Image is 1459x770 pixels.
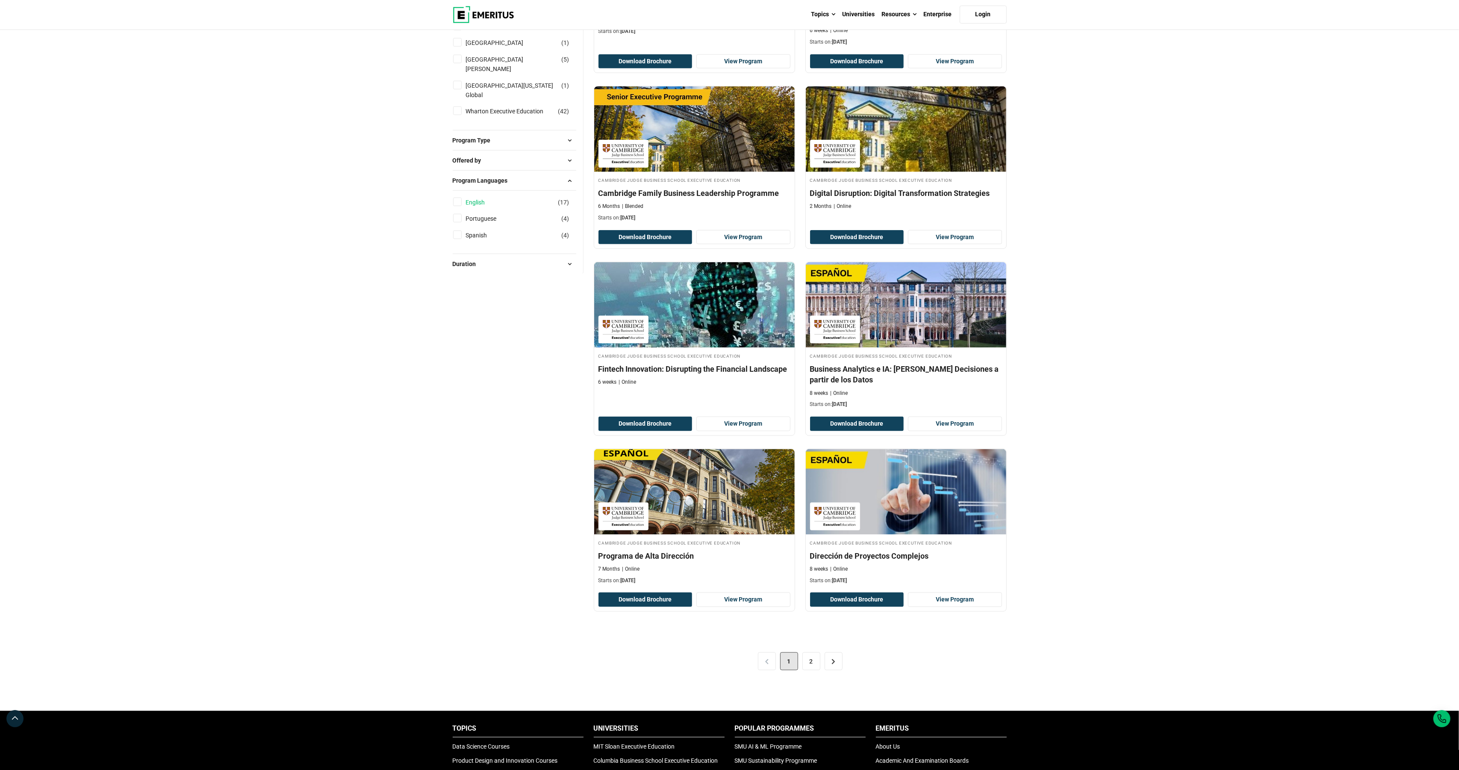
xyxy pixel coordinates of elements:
[622,203,644,210] p: Blended
[562,214,569,223] span: ( )
[621,577,636,583] span: [DATE]
[453,176,515,185] span: Program Languages
[780,652,798,670] span: 1
[876,743,900,750] a: About Us
[810,176,1002,184] h4: Cambridge Judge Business School Executive Education
[594,262,795,390] a: Finance Course by Cambridge Judge Business School Executive Education - Cambridge Judge Business ...
[558,198,569,207] span: ( )
[810,566,828,573] p: 8 weeks
[814,507,856,526] img: Cambridge Judge Business School Executive Education
[598,214,790,222] p: Starts on:
[558,107,569,116] span: ( )
[594,449,795,535] img: Programa de Alta Dirección | Online Leadership Course
[598,176,790,184] h4: Cambridge Judge Business School Executive Education
[564,56,567,63] span: 5
[466,214,514,223] a: Portuguese
[562,55,569,64] span: ( )
[598,28,790,35] p: Starts on:
[594,757,718,764] a: Columbia Business School Executive Education
[603,507,644,526] img: Cambridge Judge Business School Executive Education
[466,231,504,240] a: Spanish
[560,108,567,115] span: 42
[564,215,567,222] span: 4
[466,198,502,207] a: English
[453,258,576,270] button: Duration
[598,230,693,245] button: Download Brochure
[466,81,575,100] a: [GEOGRAPHIC_DATA][US_STATE] Global
[696,230,790,245] a: View Program
[831,390,848,397] p: Online
[810,364,1002,385] h4: Business Analytics e IA: [PERSON_NAME] Decisiones a partir de los Datos
[598,203,620,210] p: 6 Months
[564,23,567,30] span: 1
[810,188,1002,198] h4: Digital Disruption: Digital Transformation Strategies
[810,352,1002,359] h4: Cambridge Judge Business School Executive Education
[908,417,1002,431] a: View Program
[598,566,620,573] p: 7 Months
[603,144,644,163] img: Cambridge Judge Business School Executive Education
[810,417,904,431] button: Download Brochure
[598,592,693,607] button: Download Brochure
[594,743,675,750] a: MIT Sloan Executive Education
[598,551,790,561] h4: Programa de Alta Dirección
[810,27,828,34] p: 6 weeks
[810,592,904,607] button: Download Brochure
[696,592,790,607] a: View Program
[810,551,1002,561] h4: Dirección de Proyectos Complejos
[834,203,852,210] p: Online
[621,215,636,221] span: [DATE]
[696,54,790,69] a: View Program
[806,262,1006,348] img: Business Analytics e IA: Tomar Decisiones a partir de los Datos | Online Business Analytics Course
[735,757,817,764] a: SMU Sustainability Programme
[598,417,693,431] button: Download Brochure
[802,652,820,670] a: 2
[594,262,795,348] img: Fintech Innovation: Disrupting the Financial Landscape | Online Finance Course
[598,188,790,198] h4: Cambridge Family Business Leadership Programme
[453,154,576,167] button: Offered by
[594,86,795,172] img: Cambridge Family Business Leadership Programme | Online Leadership Course
[453,134,576,147] button: Program Type
[594,86,795,226] a: Leadership Course by Cambridge Judge Business School Executive Education - March 16, 2026 Cambrid...
[453,156,488,165] span: Offered by
[825,652,843,670] a: >
[453,757,558,764] a: Product Design and Innovation Courses
[598,54,693,69] button: Download Brochure
[453,743,510,750] a: Data Science Courses
[696,417,790,431] a: View Program
[832,401,847,407] span: [DATE]
[603,320,644,339] img: Cambridge Judge Business School Executive Education
[466,107,561,116] a: Wharton Executive Education
[814,144,856,163] img: Cambridge Judge Business School Executive Education
[466,38,541,47] a: [GEOGRAPHIC_DATA]
[832,577,847,583] span: [DATE]
[806,262,1006,412] a: Business Analytics Course by Cambridge Judge Business School Executive Education - October 30, 20...
[810,539,1002,546] h4: Cambridge Judge Business School Executive Education
[810,230,904,245] button: Download Brochure
[453,259,483,269] span: Duration
[806,449,1006,589] a: Leadership Course by Cambridge Judge Business School Executive Education - November 13, 2025 Camb...
[810,577,1002,584] p: Starts on:
[562,81,569,90] span: ( )
[453,174,576,187] button: Program Languages
[594,449,795,589] a: Leadership Course by Cambridge Judge Business School Executive Education - November 3, 2025 Cambr...
[908,54,1002,69] a: View Program
[466,55,575,74] a: [GEOGRAPHIC_DATA][PERSON_NAME]
[619,379,637,386] p: Online
[908,230,1002,245] a: View Program
[831,566,848,573] p: Online
[806,86,1006,172] img: Digital Disruption: Digital Transformation Strategies | Online Digital Transformation Course
[810,390,828,397] p: 8 weeks
[810,401,1002,408] p: Starts on:
[564,232,567,239] span: 4
[810,203,832,210] p: 2 Months
[564,82,567,89] span: 1
[876,757,969,764] a: Academic And Examination Boards
[598,577,790,584] p: Starts on:
[562,231,569,240] span: ( )
[735,743,802,750] a: SMU AI & ML Programme
[810,54,904,69] button: Download Brochure
[831,27,848,34] p: Online
[598,364,790,374] h4: Fintech Innovation: Disrupting the Financial Landscape
[814,320,856,339] img: Cambridge Judge Business School Executive Education
[832,39,847,45] span: [DATE]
